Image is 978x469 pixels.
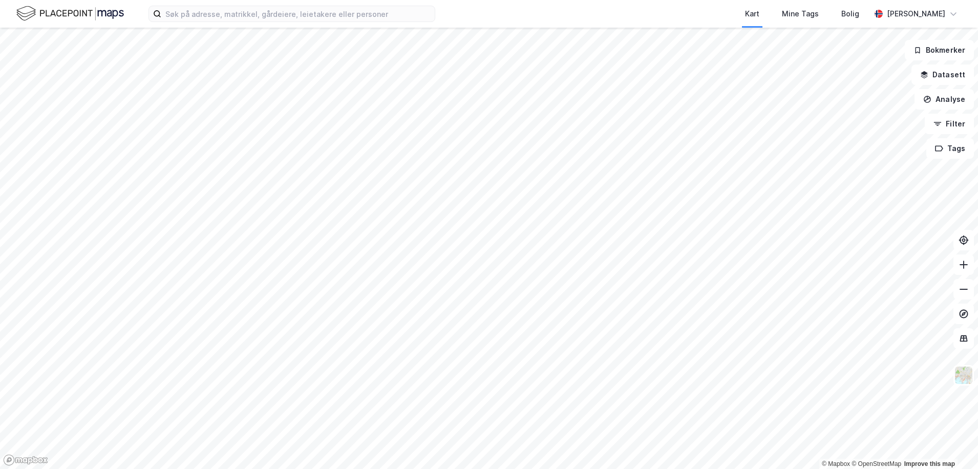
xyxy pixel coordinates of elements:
button: Filter [925,114,974,134]
button: Bokmerker [905,40,974,60]
div: Mine Tags [782,8,819,20]
div: Bolig [841,8,859,20]
button: Tags [926,138,974,159]
button: Datasett [911,65,974,85]
div: [PERSON_NAME] [887,8,945,20]
img: logo.f888ab2527a4732fd821a326f86c7f29.svg [16,5,124,23]
input: Søk på adresse, matrikkel, gårdeiere, leietakere eller personer [161,6,435,22]
a: Improve this map [904,460,955,467]
a: Mapbox homepage [3,454,48,466]
img: Z [954,366,973,385]
iframe: Chat Widget [927,420,978,469]
div: Kart [745,8,759,20]
button: Analyse [915,89,974,110]
a: OpenStreetMap [852,460,901,467]
a: Mapbox [822,460,850,467]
